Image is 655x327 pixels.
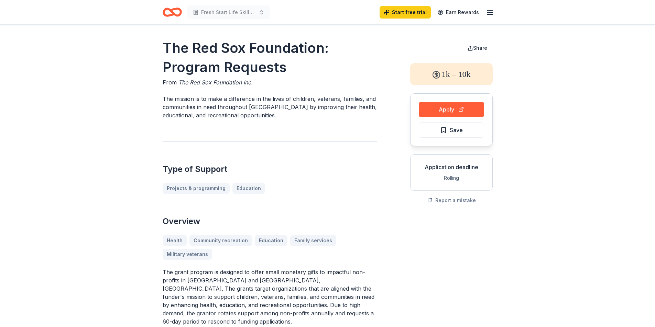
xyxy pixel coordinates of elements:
span: Share [473,45,487,51]
h2: Type of Support [163,164,377,175]
div: 1k – 10k [410,63,493,85]
span: The Red Sox Foundation Inc. [178,79,253,86]
a: Home [163,4,182,20]
p: The grant program is designed to offer small monetary gifts to impactful non-profits in [GEOGRAPH... [163,268,377,326]
button: Fresh Start Life Skills Program [187,5,270,19]
a: Education [232,183,265,194]
button: Report a mistake [427,196,476,205]
button: Save [419,122,484,138]
h1: The Red Sox Foundation: Program Requests [163,38,377,77]
p: The mission is to make a difference in the lives of children, veterans, families, and communities... [163,95,377,119]
span: Save [450,126,463,135]
div: From [163,78,377,86]
button: Share [462,41,493,55]
h2: Overview [163,216,377,227]
div: Application deadline [416,163,487,171]
a: Projects & programming [163,183,230,194]
button: Apply [419,102,484,117]
a: Earn Rewards [434,6,483,19]
a: Start free trial [380,6,431,19]
span: Fresh Start Life Skills Program [201,8,256,16]
div: Rolling [416,174,487,182]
